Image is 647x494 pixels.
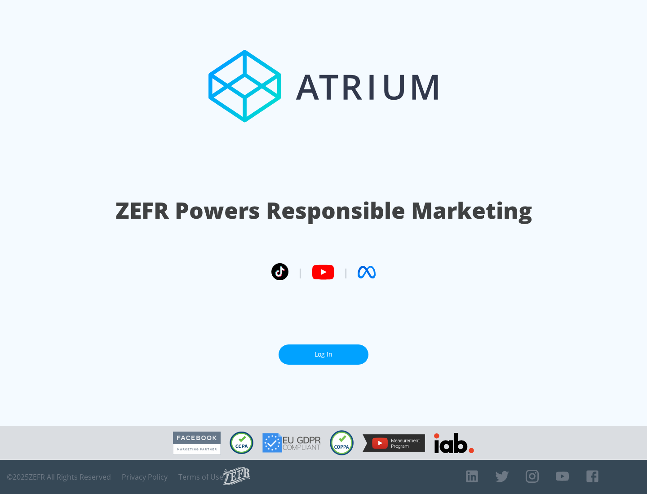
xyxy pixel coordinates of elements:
span: © 2025 ZEFR All Rights Reserved [7,472,111,481]
span: | [297,265,303,279]
img: YouTube Measurement Program [363,434,425,452]
img: IAB [434,433,474,453]
a: Terms of Use [178,472,223,481]
img: GDPR Compliant [262,433,321,453]
img: CCPA Compliant [230,432,253,454]
a: Privacy Policy [122,472,168,481]
img: COPPA Compliant [330,430,354,455]
h1: ZEFR Powers Responsible Marketing [115,195,532,226]
span: | [343,265,349,279]
a: Log In [279,344,368,365]
img: Facebook Marketing Partner [173,432,221,454]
